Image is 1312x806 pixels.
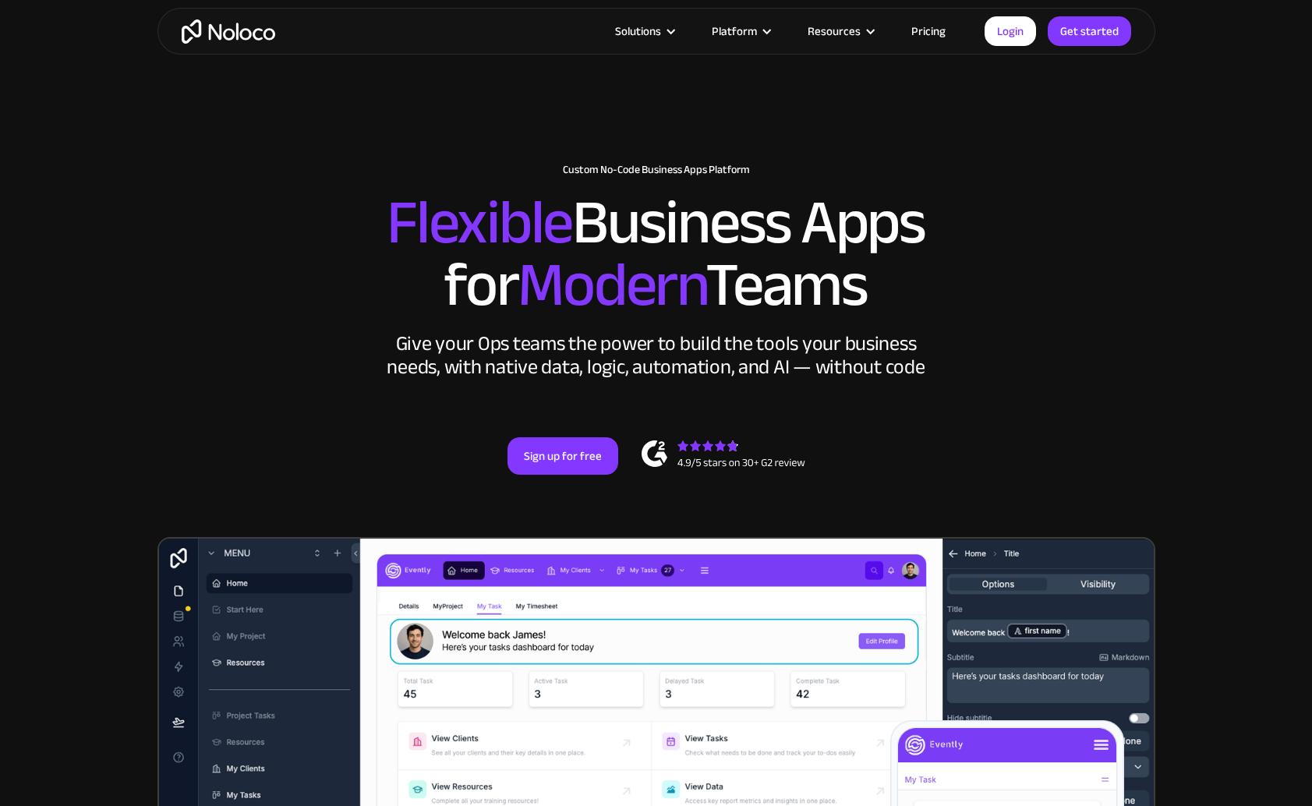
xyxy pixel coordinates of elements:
[615,21,661,41] div: Solutions
[384,332,929,379] div: Give your Ops teams the power to build the tools your business needs, with native data, logic, au...
[173,164,1140,176] h1: Custom No-Code Business Apps Platform
[808,21,861,41] div: Resources
[892,21,965,41] a: Pricing
[173,192,1140,316] h2: Business Apps for Teams
[1048,16,1131,46] a: Get started
[692,21,788,41] div: Platform
[596,21,692,41] div: Solutions
[518,227,706,343] span: Modern
[182,19,275,44] a: home
[387,164,572,281] span: Flexible
[712,21,757,41] div: Platform
[788,21,892,41] div: Resources
[507,437,618,475] a: Sign up for free
[985,16,1036,46] a: Login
